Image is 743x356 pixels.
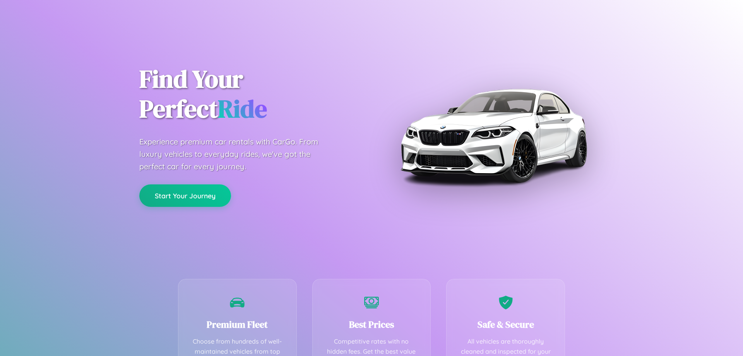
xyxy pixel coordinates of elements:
[218,92,267,126] span: Ride
[397,39,590,232] img: Premium BMW car rental vehicle
[139,184,231,207] button: Start Your Journey
[324,318,419,331] h3: Best Prices
[190,318,285,331] h3: Premium Fleet
[458,318,553,331] h3: Safe & Secure
[139,136,333,173] p: Experience premium car rentals with CarGo. From luxury vehicles to everyday rides, we've got the ...
[139,64,360,124] h1: Find Your Perfect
